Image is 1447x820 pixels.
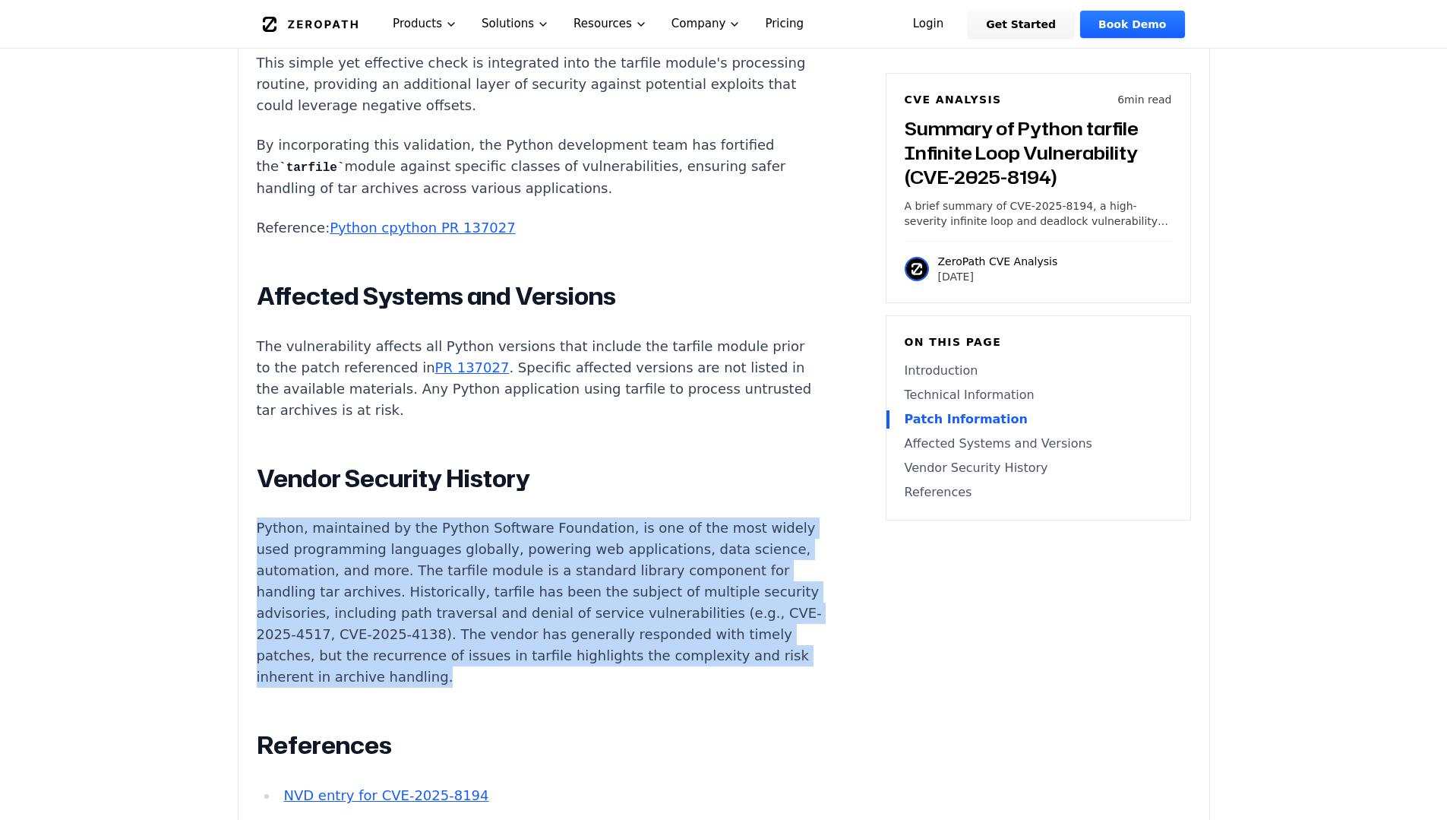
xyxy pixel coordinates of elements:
[905,257,929,281] img: ZeroPath CVE Analysis
[905,362,1172,380] a: Introduction
[905,334,1172,350] h6: On this page
[257,518,822,688] p: Python, maintained by the Python Software Foundation, is one of the most widely used programming ...
[257,217,822,239] p: Reference:
[905,92,1002,107] h6: CVE Analysis
[905,116,1172,189] h3: Summary of Python tarfile Infinite Loop Vulnerability (CVE-2025-8194)
[905,435,1172,453] a: Affected Systems and Versions
[257,281,822,312] h2: Affected Systems and Versions
[257,464,822,494] h2: Vendor Security History
[905,386,1172,404] a: Technical Information
[895,11,962,38] a: Login
[283,787,488,803] a: NVD entry for CVE-2025-8194
[330,220,516,236] a: Python cpython PR 137027
[257,135,822,199] p: By incorporating this validation, the Python development team has fortified the module against sp...
[938,269,1058,284] p: [DATE]
[905,410,1172,429] a: Patch Information
[257,52,822,116] p: This simple yet effective check is integrated into the tarfile module's processing routine, provi...
[905,459,1172,477] a: Vendor Security History
[435,359,510,375] a: PR 137027
[905,483,1172,502] a: References
[1117,92,1171,107] p: 6 min read
[1080,11,1184,38] a: Book Demo
[968,11,1074,38] a: Get Started
[905,198,1172,229] p: A brief summary of CVE-2025-8194, a high-severity infinite loop and deadlock vulnerability in Pyt...
[257,730,822,761] h2: References
[279,161,344,175] code: tarfile
[938,254,1058,269] p: ZeroPath CVE Analysis
[257,336,822,421] p: The vulnerability affects all Python versions that include the tarfile module prior to the patch ...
